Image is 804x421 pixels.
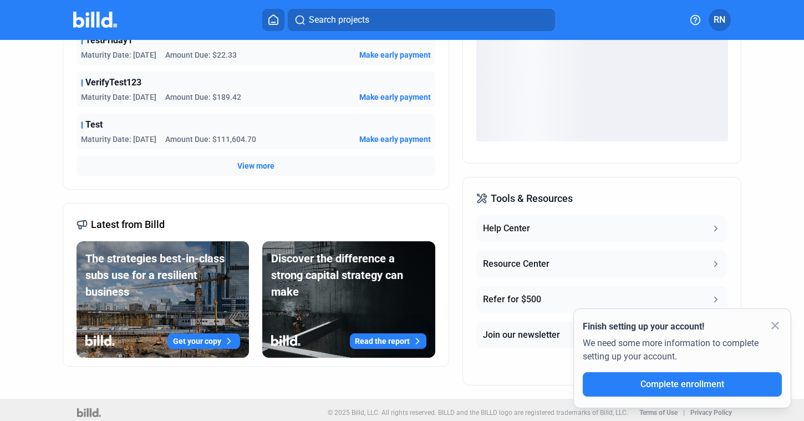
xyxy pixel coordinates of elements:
[85,250,241,300] div: The strategies best-in-class subs use for a resilient business
[85,76,141,89] span: VerifyTest123
[77,408,101,417] img: logo
[583,372,782,397] button: Complete enrollment
[483,222,530,235] div: Help Center
[85,34,133,47] span: TestFriday1
[483,293,541,306] div: Refer for $500
[81,49,156,60] span: Maturity Date: [DATE]
[769,319,782,332] mat-icon: close
[476,286,728,313] button: Refer for $500
[483,257,549,271] div: Resource Center
[288,9,555,31] button: Search projects
[81,92,156,103] span: Maturity Date: [DATE]
[683,409,685,417] p: |
[328,409,628,417] p: © 2025 Billd, LLC. All rights reserved. BILLD and the BILLD logo are registered trademarks of Bil...
[583,320,782,333] div: Finish setting up your account!
[165,92,241,103] span: Amount Due: $189.42
[709,9,731,31] button: RN
[73,12,117,28] img: Billd Company Logo
[271,250,426,300] div: Discover the difference a strong capital strategy can make
[476,215,728,242] button: Help Center
[476,31,728,141] div: loading
[91,217,165,232] span: Latest from Billd
[491,191,573,206] span: Tools & Resources
[476,251,728,277] button: Resource Center
[309,13,369,27] span: Search projects
[639,409,678,417] b: Terms of Use
[359,134,431,145] button: Make early payment
[640,379,724,389] span: Complete enrollment
[690,409,732,417] b: Privacy Policy
[237,160,274,171] button: View more
[583,333,782,372] div: We need some more information to complete setting up your account.
[483,328,560,342] div: Join our newsletter
[165,134,256,145] span: Amount Due: $111,604.70
[359,49,431,60] button: Make early payment
[714,13,725,27] span: RN
[81,134,156,145] span: Maturity Date: [DATE]
[167,333,240,349] button: Get your copy
[85,118,103,131] span: Test
[165,49,237,60] span: Amount Due: $22.33
[350,333,426,349] button: Read the report
[476,322,728,348] button: Join our newsletter
[359,92,431,103] button: Make early payment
